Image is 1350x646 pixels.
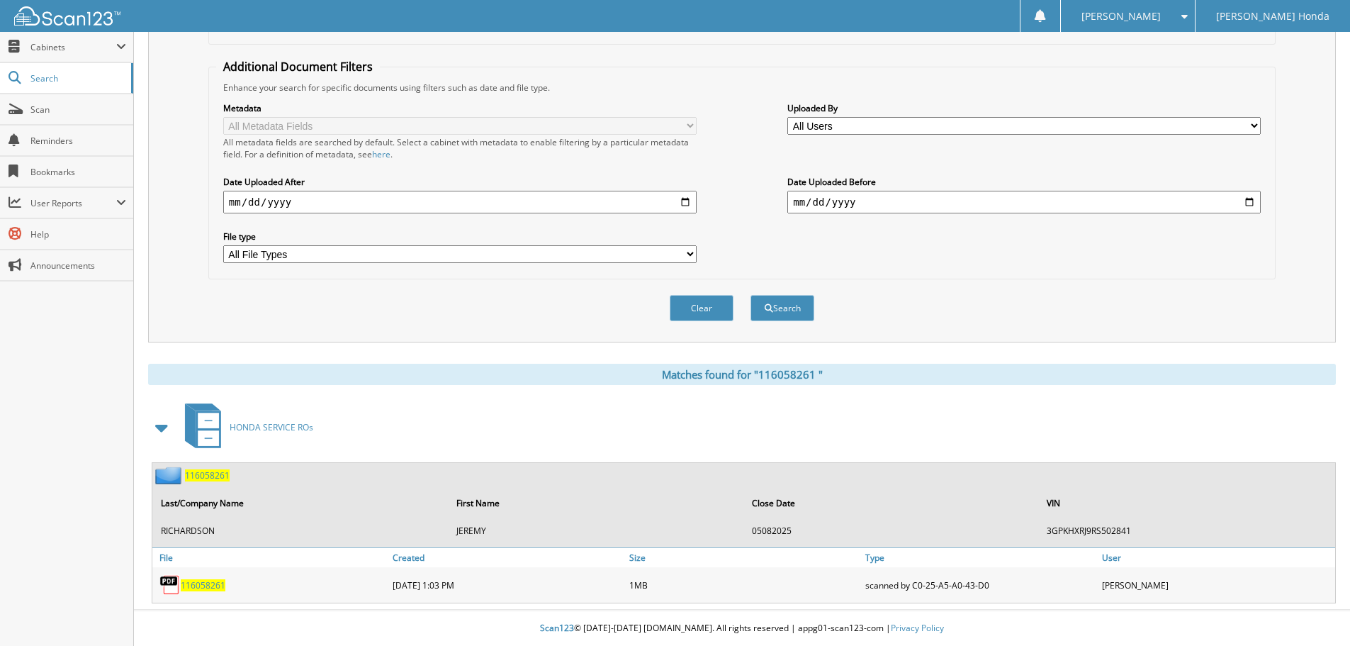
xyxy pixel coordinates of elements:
a: Privacy Policy [891,622,944,634]
button: Clear [670,295,733,321]
div: scanned by C0-25-A5-A0-43-D0 [862,571,1098,599]
th: VIN [1040,489,1334,518]
span: Bookmarks [30,166,126,178]
input: end [787,191,1261,213]
td: R I C H A R D S O N [154,519,448,542]
span: Cabinets [30,41,116,53]
span: [PERSON_NAME] Honda [1216,12,1329,21]
span: [PERSON_NAME] [1081,12,1161,21]
label: Date Uploaded Before [787,176,1261,188]
a: Size [626,548,862,567]
img: scan123-logo-white.svg [14,6,120,26]
input: start [223,191,697,213]
th: Last/Company Name [154,489,448,518]
span: Scan [30,104,126,116]
span: Search [30,72,124,84]
div: 1MB [626,571,862,599]
iframe: Chat Widget [1279,578,1350,646]
button: Search [750,295,814,321]
div: Enhance your search for specific documents using filters such as date and file type. [216,82,1268,94]
td: 0 5 0 8 2 0 2 5 [745,519,1039,542]
label: File type [223,230,697,243]
span: Reminders [30,135,126,147]
div: [DATE] 1:03 PM [389,571,626,599]
span: H O N D A S E R V I C E R O s [230,421,313,433]
label: Uploaded By [787,102,1261,114]
div: © [DATE]-[DATE] [DOMAIN_NAME]. All rights reserved | appg01-scan123-com | [134,611,1350,646]
a: Type [862,548,1098,567]
img: folder2.png [155,467,185,484]
div: All metadata fields are searched by default. Select a cabinet with metadata to enable filtering b... [223,136,697,160]
span: 1 1 6 0 5 8 2 6 1 [185,469,230,481]
label: Date Uploaded After [223,176,697,188]
a: HONDA SERVICE ROs [176,399,313,455]
a: User [1098,548,1335,567]
td: 3 G P K H X R J 9 R S 5 0 2 8 4 1 [1040,519,1334,542]
div: [PERSON_NAME] [1098,571,1335,599]
span: Scan123 [540,622,574,634]
td: J E R E M Y [449,519,743,542]
span: 1 1 6 0 5 8 2 6 1 [181,579,225,591]
a: 116058261 [181,579,225,591]
th: First Name [449,489,743,518]
th: Close Date [745,489,1039,518]
a: File [152,548,389,567]
a: 116058261 [185,469,230,481]
img: PDF.png [159,574,181,596]
label: Metadata [223,102,697,114]
span: Announcements [30,260,126,272]
span: Help [30,228,126,240]
span: User Reports [30,197,116,209]
legend: Additional Document Filters [216,59,380,74]
a: here [372,148,390,160]
a: Created [389,548,626,567]
div: Matches found for "116058261 " [148,364,1336,385]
